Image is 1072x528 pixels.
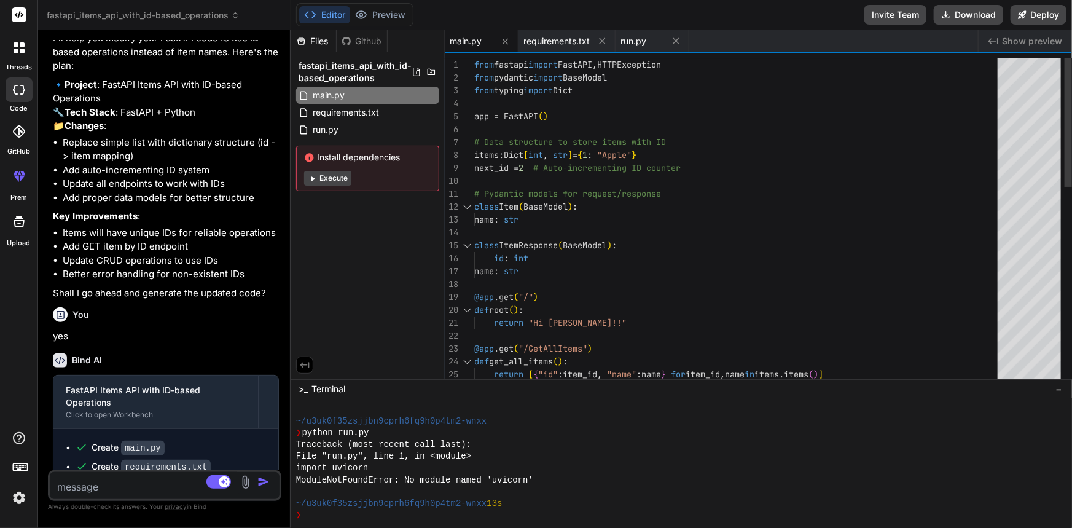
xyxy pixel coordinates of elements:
span: privacy [165,503,187,510]
img: settings [9,487,29,508]
div: Files [291,35,336,47]
button: Deploy [1011,5,1066,25]
span: File "run.py", line 1, in <module> [296,451,471,462]
div: 15 [445,239,458,252]
span: ) [568,201,573,212]
span: fastapi_items_api_with_id-based_operations [299,60,412,84]
span: ) [813,369,818,380]
span: # Data structure to store items with ID [474,136,666,148]
span: class [474,201,499,212]
span: ModuleNotFoundError: No module named 'uvicorn' [296,475,533,486]
div: 6 [445,123,458,136]
span: from [474,59,494,70]
span: fastapi [494,59,528,70]
span: Traceback (most recent call last): [296,439,471,451]
li: Replace simple list with dictionary structure (id -> item mapping) [63,136,279,164]
span: class [474,240,499,251]
span: : [504,253,509,264]
span: def [474,304,489,315]
span: ( [553,356,558,367]
span: − [1055,383,1062,395]
label: code [10,103,28,114]
span: return [494,369,523,380]
span: ( [514,291,518,302]
span: , [597,369,602,380]
h6: You [72,309,89,321]
li: Better error handling for non-existent IDs [63,267,279,282]
span: "id" [538,369,558,380]
span: BaseModel [563,72,607,83]
span: BaseModel [563,240,607,251]
span: .get [494,343,514,354]
span: in [745,369,754,380]
li: Update CRUD operations to use IDs [63,254,279,268]
h6: Bind AI [72,354,102,366]
img: attachment [238,475,252,489]
span: fastapi_items_api_with_id-based_operations [47,9,240,22]
span: # Auto-incrementing ID counter [533,162,681,173]
span: ] [568,149,573,160]
span: main.py [311,88,346,103]
span: "/" [518,291,533,302]
span: { [577,149,582,160]
div: 23 [445,342,458,355]
div: 13 [445,213,458,226]
span: import [523,85,553,96]
div: 11 [445,187,458,200]
label: threads [6,62,32,73]
p: yes [53,329,279,344]
span: Terminal [311,383,345,395]
span: , [720,369,725,380]
span: int [528,149,543,160]
span: } [661,369,666,380]
span: name [641,369,661,380]
span: : [494,214,499,225]
span: # Pydantic models for request/response [474,188,661,199]
strong: Project [65,79,97,90]
span: ( [514,343,518,354]
span: ) [558,356,563,367]
span: 13s [487,498,502,510]
span: ~/u3uk0f35zsjjbn9cprh6fq9h0p4tm2-wnxx [296,498,487,510]
div: 17 [445,265,458,278]
span: main.py [450,35,482,47]
span: next_id = [474,162,518,173]
strong: Tech Stack [65,106,115,118]
span: ItemResponse [499,240,558,251]
span: str [504,214,518,225]
span: : [494,266,499,277]
span: , [543,149,548,160]
span: get_all_items [489,356,553,367]
strong: Changes [65,120,104,132]
span: 2 [518,162,523,173]
span: ) [587,343,592,354]
span: def [474,356,489,367]
div: 9 [445,162,458,175]
span: "Apple" [597,149,632,160]
span: from [474,72,494,83]
div: 25 [445,368,458,381]
div: Click to collapse the range. [460,355,475,368]
span: name [725,369,745,380]
button: Execute [304,171,351,186]
span: : [587,149,592,160]
button: − [1053,379,1065,399]
p: Shall I go ahead and generate the updated code? [53,286,279,301]
span: ) [514,304,518,315]
span: HTTPException [597,59,661,70]
span: ) [543,111,548,122]
span: { [533,369,538,380]
div: 14 [445,226,458,239]
div: Create [92,441,165,454]
span: : [499,149,504,160]
button: FastAPI Items API with ID-based OperationsClick to open Workbench [53,376,258,428]
span: run.py [311,122,340,137]
span: Dict [553,85,573,96]
span: import [528,59,558,70]
span: ] [818,369,823,380]
span: ( [558,240,563,251]
span: typing [494,85,523,96]
span: Install dependencies [304,151,431,164]
span: return [494,317,523,328]
span: "name" [607,369,636,380]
